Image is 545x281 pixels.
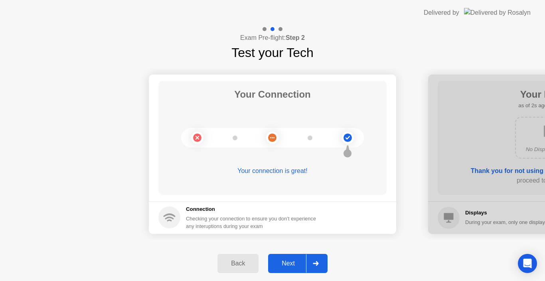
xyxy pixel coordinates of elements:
[186,205,321,213] h5: Connection
[268,254,328,273] button: Next
[186,215,321,230] div: Checking your connection to ensure you don’t experience any interuptions during your exam
[158,166,387,176] div: Your connection is great!
[271,260,306,267] div: Next
[234,87,311,102] h1: Your Connection
[240,33,305,43] h4: Exam Pre-flight:
[220,260,256,267] div: Back
[231,43,314,62] h1: Test your Tech
[286,34,305,41] b: Step 2
[518,254,537,273] div: Open Intercom Messenger
[424,8,459,18] div: Delivered by
[464,8,531,17] img: Delivered by Rosalyn
[217,254,259,273] button: Back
